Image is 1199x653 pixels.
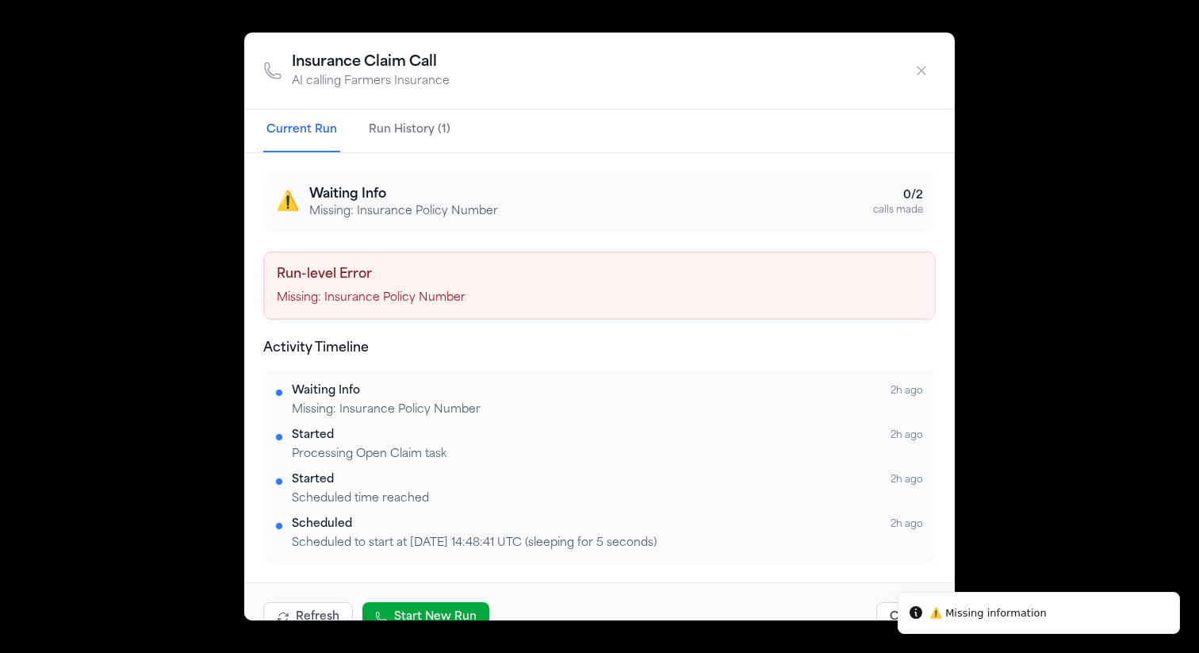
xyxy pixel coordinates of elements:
p: Missing: Insurance Policy Number [277,290,922,306]
button: Close [876,602,936,632]
div: calls made [873,204,923,217]
span: 2h ago [891,474,923,486]
span: 2h ago [891,385,923,398]
div: 0 / 2 [873,188,923,204]
span: 2h ago [891,518,923,531]
h4: Run-level Error [277,265,922,284]
h4: Activity Timeline [263,339,936,358]
div: Scheduled to start at [DATE] 14:48:41 UTC (sleeping for 5 seconds) [292,536,923,551]
span: 2h ago [891,429,923,442]
div: ⚠️ Missing information [929,605,1047,621]
div: Processing Open Claim task [292,447,923,463]
div: Scheduled time reached [292,491,923,507]
div: Missing: Insurance Policy Number [292,402,923,418]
